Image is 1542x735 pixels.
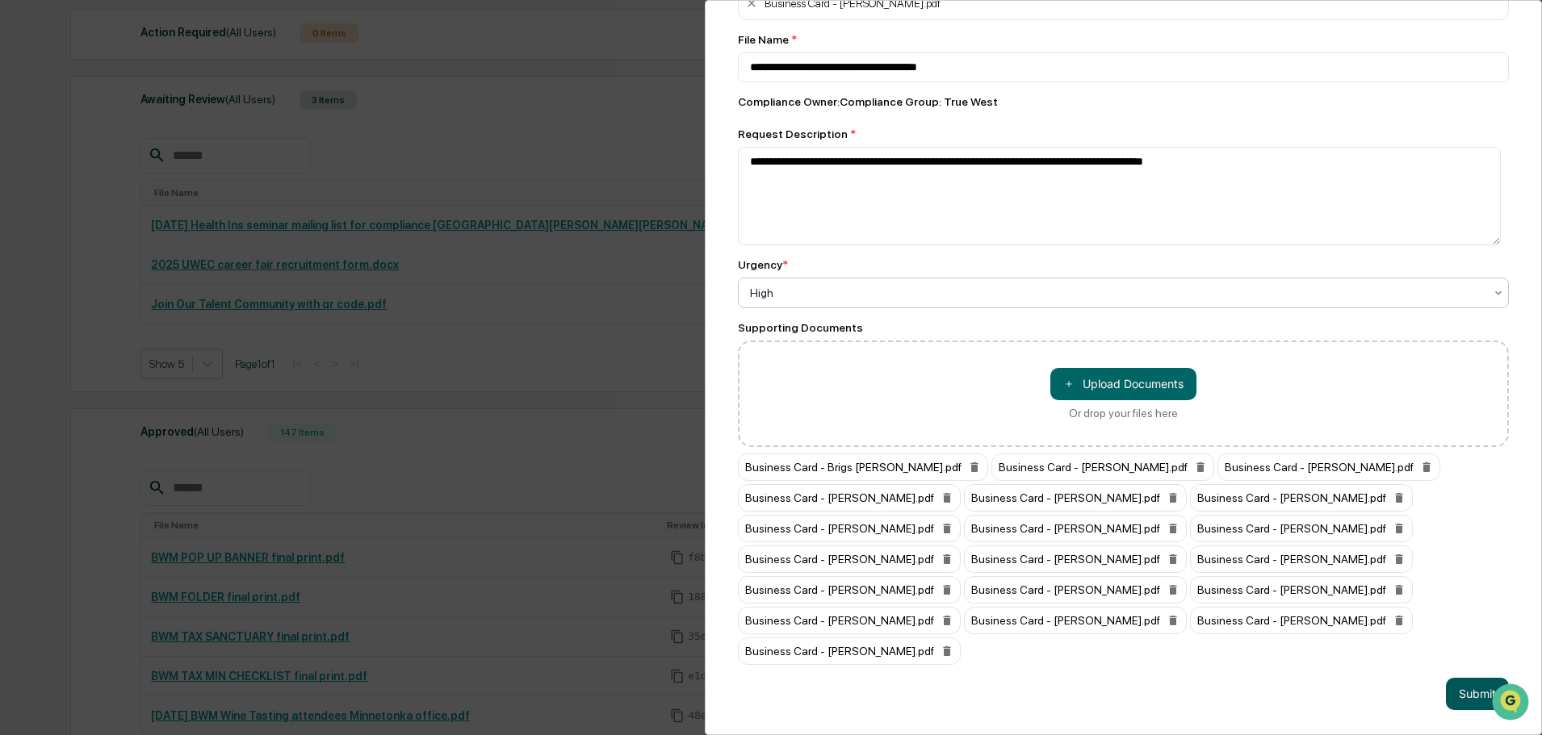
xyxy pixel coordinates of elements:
span: ＋ [1063,376,1075,391]
a: 🖐️Preclearance [10,197,111,226]
div: Business Card - [PERSON_NAME].pdf [1190,607,1413,634]
div: Business Card - [PERSON_NAME].pdf [738,607,961,634]
div: 🔎 [16,236,29,248]
div: Compliance Owner : Compliance Group: True West [738,95,1509,108]
button: Submit [1446,678,1509,710]
div: Urgency [738,258,788,271]
div: File Name [738,33,1509,46]
div: Business Card - [PERSON_NAME].pdf [1217,453,1440,481]
div: Business Card - [PERSON_NAME].pdf [738,484,961,512]
div: Business Card - [PERSON_NAME].pdf [1190,484,1413,512]
span: Preclearance [32,203,104,219]
div: Business Card - [PERSON_NAME].pdf [991,453,1214,481]
div: Business Card - [PERSON_NAME].pdf [964,515,1187,542]
div: Business Card - [PERSON_NAME].pdf [738,576,961,603]
div: Business Card - [PERSON_NAME].pdf [1190,515,1413,542]
div: Business Card - [PERSON_NAME].pdf [964,545,1187,573]
img: 1746055101610-c473b297-6a78-478c-a979-82029cc54cd1 [16,123,45,152]
button: Or drop your files here [1050,368,1196,400]
span: Attestations [133,203,200,219]
span: Data Lookup [32,234,102,250]
div: Business Card - [PERSON_NAME].pdf [964,576,1187,603]
a: 🗄️Attestations [111,197,207,226]
div: 🖐️ [16,205,29,218]
span: Pylon [161,274,195,286]
div: Business Card - [PERSON_NAME].pdf [738,545,961,573]
a: Powered byPylon [114,273,195,286]
div: Business Card - [PERSON_NAME].pdf [964,484,1187,512]
div: Business Card - [PERSON_NAME].pdf [738,515,961,542]
div: Business Card - [PERSON_NAME].pdf [738,637,961,665]
button: Start new chat [274,128,294,148]
a: 🔎Data Lookup [10,228,108,257]
div: Supporting Documents [738,321,1509,334]
div: Business Card - [PERSON_NAME].pdf [964,607,1187,634]
div: Business Card - [PERSON_NAME].pdf [1190,576,1413,603]
div: We're available if you need us! [55,140,204,152]
div: Business Card - Brigs [PERSON_NAME].pdf [738,453,988,481]
div: Or drop your files here [1069,407,1178,420]
iframe: Open customer support [1490,682,1534,725]
div: 🗄️ [117,205,130,218]
p: How can we help? [16,34,294,60]
div: Start new chat [55,123,265,140]
div: Business Card - [PERSON_NAME].pdf [1190,545,1413,573]
div: Request Description [738,127,1509,140]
